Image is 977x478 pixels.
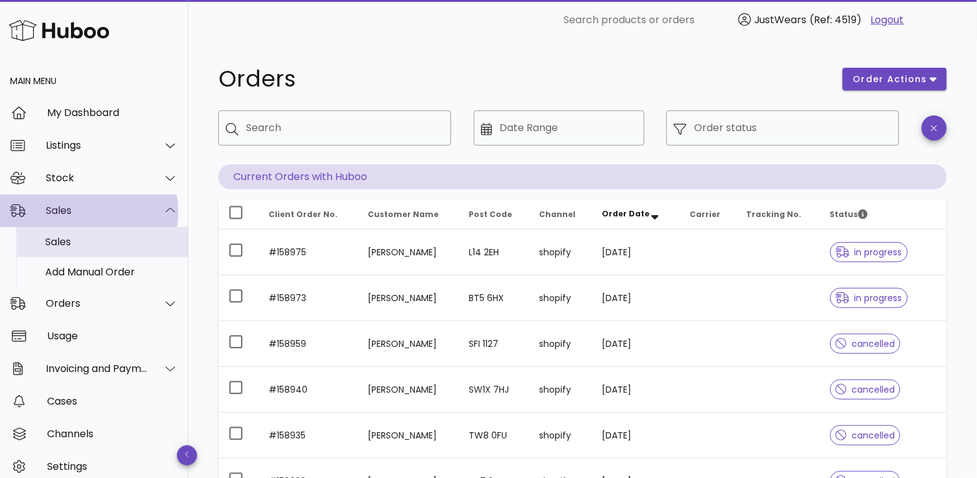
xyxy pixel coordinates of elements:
[529,367,592,413] td: shopify
[259,413,358,459] td: #158935
[736,199,820,230] th: Tracking No.
[459,413,529,459] td: TW8 0FU
[592,413,680,459] td: [DATE]
[269,209,338,220] span: Client Order No.
[592,275,680,321] td: [DATE]
[529,275,592,321] td: shopify
[459,367,529,413] td: SW1X 7HJ
[47,428,178,440] div: Channels
[592,230,680,275] td: [DATE]
[469,209,512,220] span: Post Code
[592,321,680,367] td: [DATE]
[45,236,178,248] div: Sales
[46,297,148,309] div: Orders
[9,17,109,44] img: Huboo Logo
[47,330,178,342] div: Usage
[836,248,902,257] span: in progress
[47,460,178,472] div: Settings
[592,199,680,230] th: Order Date: Sorted descending. Activate to remove sorting.
[529,321,592,367] td: shopify
[46,172,148,184] div: Stock
[218,164,947,189] p: Current Orders with Huboo
[539,209,575,220] span: Channel
[259,199,358,230] th: Client Order No.
[47,107,178,119] div: My Dashboard
[853,73,928,86] span: order actions
[259,321,358,367] td: #158959
[259,367,358,413] td: #158940
[358,321,459,367] td: [PERSON_NAME]
[358,367,459,413] td: [PERSON_NAME]
[459,230,529,275] td: L14 2EH
[836,385,895,394] span: cancelled
[529,230,592,275] td: shopify
[680,199,736,230] th: Carrier
[259,230,358,275] td: #158975
[871,13,904,28] a: Logout
[830,209,868,220] span: Status
[836,294,902,302] span: in progress
[358,199,459,230] th: Customer Name
[46,139,148,151] div: Listings
[843,68,947,90] button: order actions
[218,68,828,90] h1: Orders
[358,230,459,275] td: [PERSON_NAME]
[368,209,439,220] span: Customer Name
[529,199,592,230] th: Channel
[690,209,720,220] span: Carrier
[810,13,862,27] span: (Ref: 4519)
[46,363,148,374] div: Invoicing and Payments
[45,266,178,278] div: Add Manual Order
[592,367,680,413] td: [DATE]
[836,431,895,440] span: cancelled
[529,413,592,459] td: shopify
[358,413,459,459] td: [PERSON_NAME]
[46,204,148,216] div: Sales
[836,339,895,348] span: cancelled
[459,199,529,230] th: Post Code
[754,13,807,27] span: JustWears
[47,395,178,407] div: Cases
[358,275,459,321] td: [PERSON_NAME]
[459,321,529,367] td: SFI 1127
[746,209,801,220] span: Tracking No.
[602,208,649,219] span: Order Date
[259,275,358,321] td: #158973
[459,275,529,321] td: BT5 6HX
[820,199,947,230] th: Status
